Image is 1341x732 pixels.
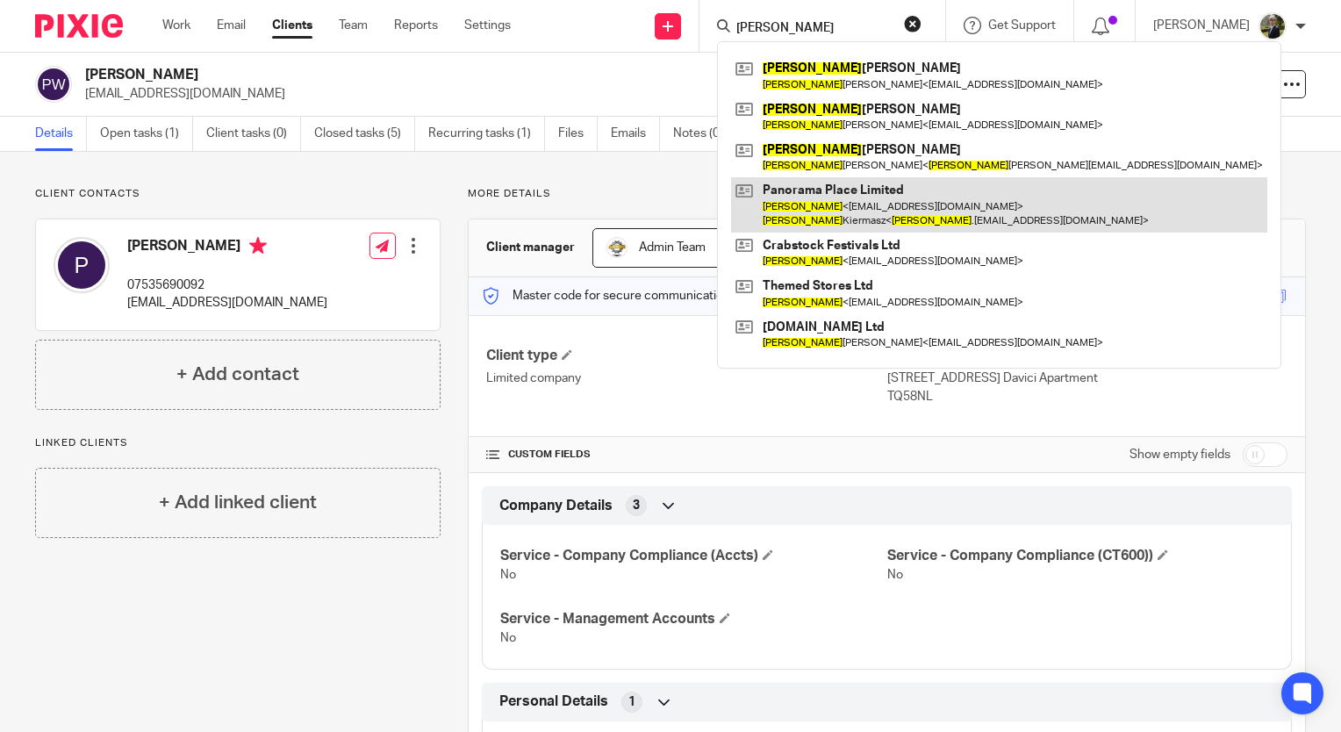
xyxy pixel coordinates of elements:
a: Settings [464,17,511,34]
p: [EMAIL_ADDRESS][DOMAIN_NAME] [85,85,1067,103]
a: Closed tasks (5) [314,117,415,151]
a: Work [162,17,190,34]
img: Pixie [35,14,123,38]
p: [EMAIL_ADDRESS][DOMAIN_NAME] [127,294,327,312]
h4: Service - Company Compliance (Accts) [500,547,886,565]
span: 1 [628,693,635,711]
a: Clients [272,17,312,34]
a: Email [217,17,246,34]
h4: + Add contact [176,361,299,388]
img: 1000002125.jpg [606,237,627,258]
a: Client tasks (0) [206,117,301,151]
p: Master code for secure communications and files [482,287,785,305]
button: Clear [904,15,921,32]
a: Emails [611,117,660,151]
a: Reports [394,17,438,34]
p: 07535690092 [127,276,327,294]
h3: Client manager [486,239,575,256]
p: Client contacts [35,187,441,201]
img: svg%3E [35,66,72,103]
a: Team [339,17,368,34]
img: svg%3E [54,237,110,293]
span: Admin Team [639,241,706,254]
p: TQ58NL [887,388,1287,405]
p: More details [468,187,1306,201]
p: Limited company [486,370,886,387]
span: No [500,569,516,581]
p: [STREET_ADDRESS] Davici Apartment [887,370,1287,387]
a: Details [35,117,87,151]
span: 3 [633,497,640,514]
span: Personal Details [499,693,608,711]
h4: Service - Company Compliance (CT600)) [887,547,1273,565]
h2: [PERSON_NAME] [85,66,871,84]
a: Open tasks (1) [100,117,193,151]
input: Search [735,21,893,37]
i: Primary [249,237,267,255]
h4: [PERSON_NAME] [127,237,327,259]
span: No [500,632,516,644]
p: [PERSON_NAME] [1153,17,1250,34]
img: ACCOUNTING4EVERYTHING-9.jpg [1259,12,1287,40]
a: Recurring tasks (1) [428,117,545,151]
h4: Service - Management Accounts [500,610,886,628]
a: Files [558,117,598,151]
span: Get Support [988,19,1056,32]
p: Linked clients [35,436,441,450]
a: Notes (0) [673,117,737,151]
label: Show empty fields [1129,446,1230,463]
h4: CUSTOM FIELDS [486,448,886,462]
span: Company Details [499,497,613,515]
h4: + Add linked client [159,489,317,516]
h4: Client type [486,347,886,365]
span: No [887,569,903,581]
